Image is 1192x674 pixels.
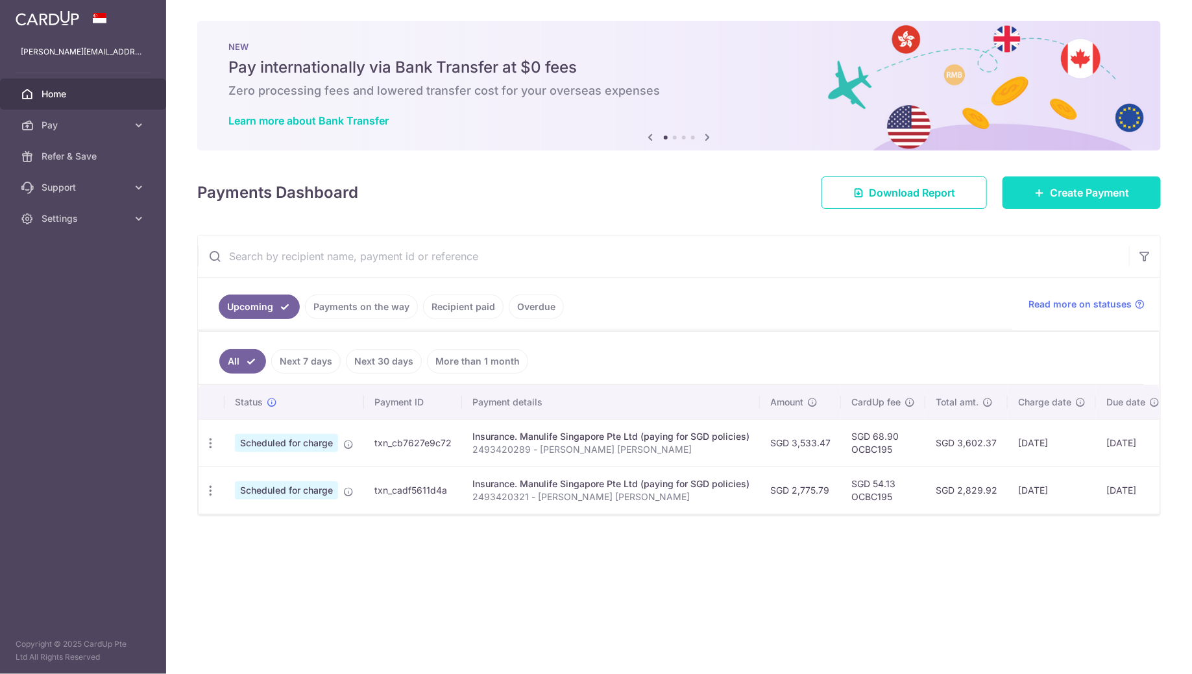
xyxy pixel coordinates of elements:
[228,42,1130,52] p: NEW
[1106,396,1145,409] span: Due date
[197,21,1161,150] img: Bank transfer banner
[925,419,1008,466] td: SGD 3,602.37
[364,466,462,514] td: txn_cadf5611d4a
[228,114,389,127] a: Learn more about Bank Transfer
[235,434,338,452] span: Scheduled for charge
[1018,396,1071,409] span: Charge date
[936,396,979,409] span: Total amt.
[42,88,127,101] span: Home
[851,396,901,409] span: CardUp fee
[1028,298,1132,311] span: Read more on statuses
[364,385,462,419] th: Payment ID
[925,466,1008,514] td: SGD 2,829.92
[472,430,749,443] div: Insurance. Manulife Singapore Pte Ltd (paying for SGD policies)
[1028,298,1145,311] a: Read more on statuses
[427,349,528,374] a: More than 1 month
[472,490,749,503] p: 2493420321 - [PERSON_NAME] [PERSON_NAME]
[228,83,1130,99] h6: Zero processing fees and lowered transfer cost for your overseas expenses
[462,385,760,419] th: Payment details
[760,419,841,466] td: SGD 3,533.47
[228,57,1130,78] h5: Pay internationally via Bank Transfer at $0 fees
[472,477,749,490] div: Insurance. Manulife Singapore Pte Ltd (paying for SGD policies)
[42,181,127,194] span: Support
[42,150,127,163] span: Refer & Save
[305,295,418,319] a: Payments on the way
[42,119,127,132] span: Pay
[1050,185,1129,200] span: Create Payment
[197,181,358,204] h4: Payments Dashboard
[1096,466,1170,514] td: [DATE]
[1003,176,1161,209] a: Create Payment
[1008,466,1096,514] td: [DATE]
[1096,419,1170,466] td: [DATE]
[841,466,925,514] td: SGD 54.13 OCBC195
[509,295,564,319] a: Overdue
[821,176,987,209] a: Download Report
[198,235,1129,277] input: Search by recipient name, payment id or reference
[423,295,504,319] a: Recipient paid
[219,295,300,319] a: Upcoming
[472,443,749,456] p: 2493420289 - [PERSON_NAME] [PERSON_NAME]
[346,349,422,374] a: Next 30 days
[21,45,145,58] p: [PERSON_NAME][EMAIL_ADDRESS][DOMAIN_NAME]
[16,10,79,26] img: CardUp
[235,396,263,409] span: Status
[770,396,803,409] span: Amount
[841,419,925,466] td: SGD 68.90 OCBC195
[235,481,338,499] span: Scheduled for charge
[219,349,266,374] a: All
[869,185,955,200] span: Download Report
[1008,419,1096,466] td: [DATE]
[760,466,841,514] td: SGD 2,775.79
[42,212,127,225] span: Settings
[364,419,462,466] td: txn_cb7627e9c72
[271,349,341,374] a: Next 7 days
